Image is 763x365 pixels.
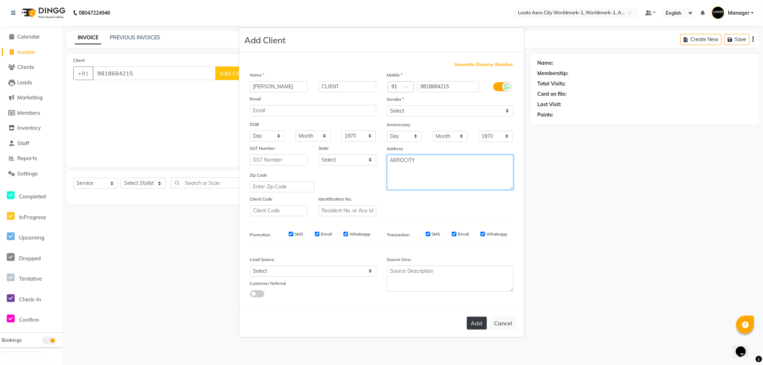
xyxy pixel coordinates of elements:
[387,96,404,103] label: Gender
[250,280,286,287] label: Customer Referral
[733,336,756,358] iframe: chat widget
[250,145,275,152] label: GST Number
[295,231,303,237] label: SMS
[318,205,376,216] input: Resident No. or Any Id
[250,81,308,92] input: First Name
[467,317,487,330] button: Add
[250,121,259,128] label: DOB
[250,256,275,263] label: Lead Source
[387,145,403,152] label: Address
[417,81,479,92] input: Mobile
[250,105,376,116] input: Email
[432,231,440,237] label: SMS
[490,316,517,330] button: Cancel
[250,96,261,102] label: Email
[245,34,286,46] h4: Add Client
[387,72,403,78] label: Mobile
[250,181,314,192] input: Enter Zip Code
[486,231,507,237] label: Whatsapp
[250,205,308,216] input: Client Code
[318,81,376,92] input: Last Name
[387,122,411,128] label: Anniversary
[455,61,513,68] span: Generate Dummy Number
[318,145,329,152] label: State
[250,154,308,166] input: GST Number
[321,231,332,237] label: Email
[387,256,412,263] label: Source Desc
[318,196,352,202] label: Identification No.
[250,72,265,78] label: Name
[250,196,273,202] label: Client Code
[458,231,469,237] label: Email
[387,232,410,238] label: Transaction
[250,172,268,178] label: Zip Code
[349,231,370,237] label: Whatsapp
[250,232,271,238] label: Promotion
